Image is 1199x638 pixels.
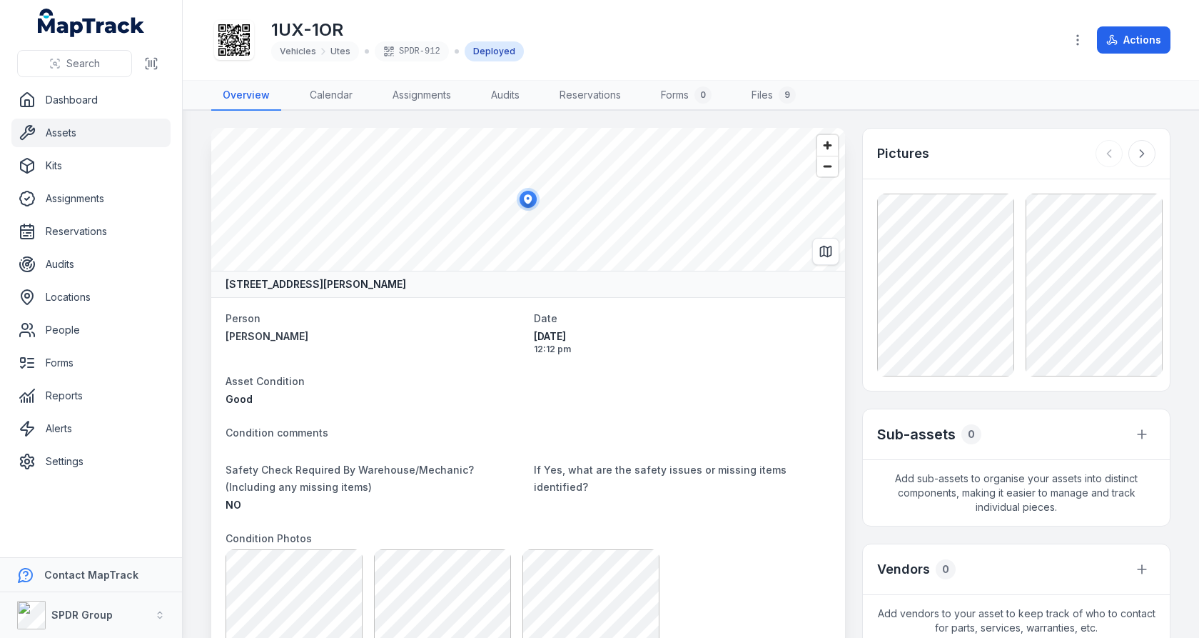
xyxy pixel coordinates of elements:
a: People [11,316,171,344]
canvas: Map [211,128,845,271]
div: SPDR-912 [375,41,449,61]
span: Good [226,393,253,405]
span: Safety Check Required By Warehouse/Mechanic? (Including any missing items) [226,464,474,493]
strong: [STREET_ADDRESS][PERSON_NAME] [226,277,406,291]
a: Kits [11,151,171,180]
a: Settings [11,447,171,476]
h3: Pictures [877,144,929,164]
div: 0 [694,86,712,104]
a: Alerts [11,414,171,443]
span: Utes [330,46,350,57]
span: Person [226,312,260,324]
a: Reservations [548,81,632,111]
button: Zoom in [817,135,838,156]
strong: Contact MapTrack [44,569,138,581]
h1: 1UX-1OR [271,19,524,41]
div: 0 [961,424,981,444]
a: Dashboard [11,86,171,114]
button: Actions [1097,26,1170,54]
a: Locations [11,283,171,311]
span: Condition Photos [226,532,312,544]
span: Add sub-assets to organise your assets into distinct components, making it easier to manage and t... [863,460,1170,526]
span: Date [534,312,557,324]
a: Forms [11,349,171,377]
div: 0 [936,559,956,579]
h2: Sub-assets [877,424,956,444]
span: NO [226,499,241,511]
div: Deployed [465,41,524,61]
button: Zoom out [817,156,838,176]
a: Assignments [381,81,462,111]
a: Forms0 [649,81,723,111]
a: MapTrack [38,9,145,37]
a: Reports [11,382,171,410]
a: Assets [11,119,171,147]
span: If Yes, what are the safety issues or missing items identified? [534,464,786,493]
span: Asset Condition [226,375,305,387]
a: Overview [211,81,281,111]
div: 9 [779,86,796,104]
a: Reservations [11,217,171,246]
span: 12:12 pm [534,344,831,355]
a: Audits [11,250,171,279]
span: Vehicles [280,46,316,57]
a: [PERSON_NAME] [226,329,522,344]
span: Search [66,56,100,71]
span: Condition comments [226,427,328,439]
a: Audits [480,81,531,111]
span: [DATE] [534,329,831,344]
strong: SPDR Group [51,609,113,621]
a: Files9 [740,81,807,111]
button: Search [17,50,132,77]
button: Switch to Map View [812,238,839,265]
a: Calendar [298,81,364,111]
h3: Vendors [877,559,930,579]
a: Assignments [11,184,171,213]
time: 19/12/2024, 12:12:55 pm [534,329,831,355]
